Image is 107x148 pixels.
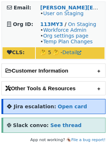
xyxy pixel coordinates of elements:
a: Org settings page [43,33,88,39]
a: See thread [50,122,81,128]
strong: Org ID: [13,21,33,27]
strong: / [65,21,67,27]
td: 🤔 5 🤔 - [36,47,104,59]
span: • • • [40,27,93,44]
strong: Slack convo: [13,122,49,128]
a: File a bug report! [71,138,106,142]
a: Open card [58,104,87,109]
a: 113MY3 [40,21,63,27]
span: • [40,10,84,16]
a: On Staging [68,21,96,27]
strong: Email: [14,5,31,10]
footer: App not working? 🪳 [1,136,106,144]
a: Detail [63,49,81,55]
h2: Other Tools & Resources [2,82,105,95]
a: User on Staging [43,10,84,16]
strong: CLS: [7,49,25,55]
h2: Customer Information [2,64,105,77]
strong: Jira escalation: [14,104,56,109]
a: Temp Plan Changes [43,39,93,44]
a: Workforce Admin [43,27,86,33]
